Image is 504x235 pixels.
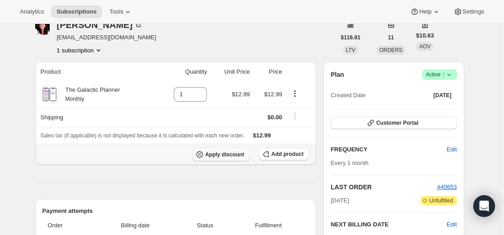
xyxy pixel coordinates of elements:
[441,142,462,157] button: Edit
[331,117,457,129] button: Customer Portal
[232,91,250,98] span: $12.99
[379,47,402,53] span: ORDERS
[288,111,302,121] button: Shipping actions
[57,33,156,42] span: [EMAIL_ADDRESS][DOMAIN_NAME]
[182,221,228,230] span: Status
[447,145,457,154] span: Edit
[65,96,84,102] small: Monthly
[428,89,457,102] button: [DATE]
[59,85,120,103] div: The Galactic Planner
[419,43,430,50] span: AOV
[429,197,453,204] span: Unfulfilled
[331,91,365,100] span: Created Date
[57,46,103,55] button: Product actions
[20,8,44,15] span: Analytics
[51,5,102,18] button: Subscriptions
[341,34,360,41] span: $116.91
[405,5,446,18] button: Help
[35,62,157,82] th: Product
[157,62,210,82] th: Quantity
[41,132,244,139] span: Sales tax (if applicable) is not displayed because it is calculated with each new order.
[56,8,97,15] span: Subscriptions
[35,20,50,35] span: null Reece
[252,62,285,82] th: Price
[331,220,447,229] h2: NEXT BILLING DATE
[57,20,144,29] div: [PERSON_NAME]
[331,145,447,154] h2: FREQUENCY
[94,221,177,230] span: Billing date
[210,62,252,82] th: Unit Price
[376,119,418,127] span: Customer Portal
[264,91,282,98] span: $12.99
[473,195,495,217] div: Open Intercom Messenger
[42,85,57,103] img: product img
[192,148,250,161] button: Apply discount
[437,183,457,190] a: #40653
[331,196,349,205] span: [DATE]
[233,221,303,230] span: Fulfillment
[253,132,271,139] span: $12.99
[419,8,431,15] span: Help
[331,183,437,192] h2: LAST ORDER
[205,151,244,158] span: Apply discount
[434,92,452,99] span: [DATE]
[437,183,457,192] button: #40653
[259,148,309,160] button: Add product
[336,31,366,44] button: $116.91
[447,220,457,229] button: Edit
[388,34,394,41] span: 11
[288,89,302,99] button: Product actions
[331,70,344,79] h2: Plan
[331,160,369,166] span: Every 1 month
[448,5,490,18] button: Settings
[346,47,355,53] span: LTV
[267,114,282,121] span: $0.00
[35,107,157,127] th: Shipping
[416,31,434,40] span: $10.63
[109,8,123,15] span: Tools
[14,5,49,18] button: Analytics
[443,71,444,78] span: |
[42,207,309,216] h2: Payment attempts
[462,8,484,15] span: Settings
[383,31,399,44] button: 11
[271,150,303,158] span: Add product
[104,5,138,18] button: Tools
[426,70,453,79] span: Active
